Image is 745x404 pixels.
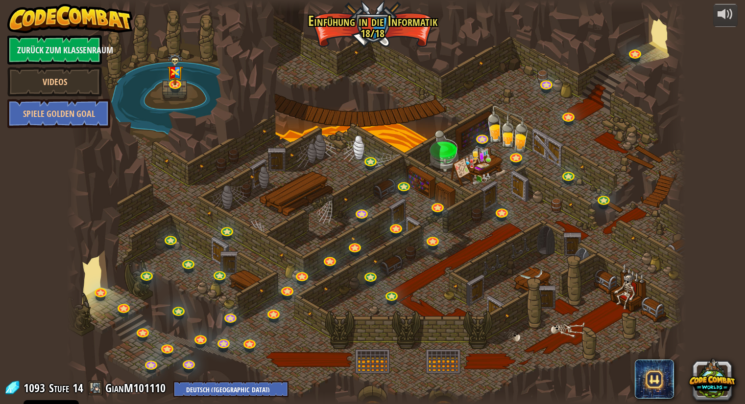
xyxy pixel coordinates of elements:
[49,380,69,396] span: Stufe
[105,380,168,396] a: GianM101110
[24,380,48,396] span: 1093
[7,67,102,96] a: Videos
[168,53,184,85] img: level-banner-multiplayer.png
[713,4,738,27] button: Lautstärke anpassen
[7,4,133,33] img: CodeCombat - Learn how to code by playing a game
[72,380,83,396] span: 14
[7,99,110,128] a: Spiele Golden Goal
[7,35,102,65] a: Zurück zum Klassenraum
